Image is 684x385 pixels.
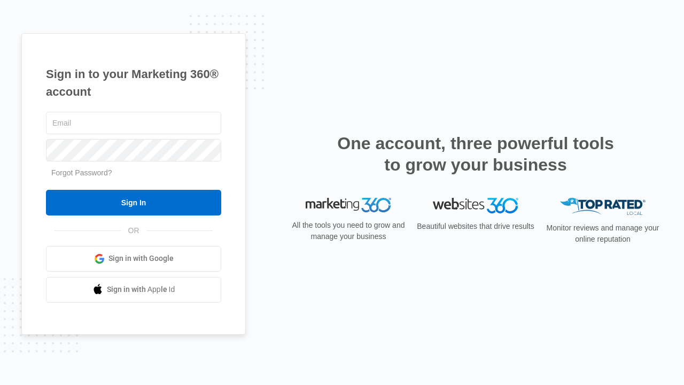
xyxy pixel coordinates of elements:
[121,225,147,236] span: OR
[433,198,518,213] img: Websites 360
[46,112,221,134] input: Email
[334,133,617,175] h2: One account, three powerful tools to grow your business
[560,198,646,215] img: Top Rated Local
[107,284,175,295] span: Sign in with Apple Id
[543,222,663,245] p: Monitor reviews and manage your online reputation
[46,190,221,215] input: Sign In
[51,168,112,177] a: Forgot Password?
[306,198,391,213] img: Marketing 360
[108,253,174,264] span: Sign in with Google
[46,277,221,303] a: Sign in with Apple Id
[289,220,408,242] p: All the tools you need to grow and manage your business
[416,221,535,232] p: Beautiful websites that drive results
[46,65,221,101] h1: Sign in to your Marketing 360® account
[46,246,221,272] a: Sign in with Google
